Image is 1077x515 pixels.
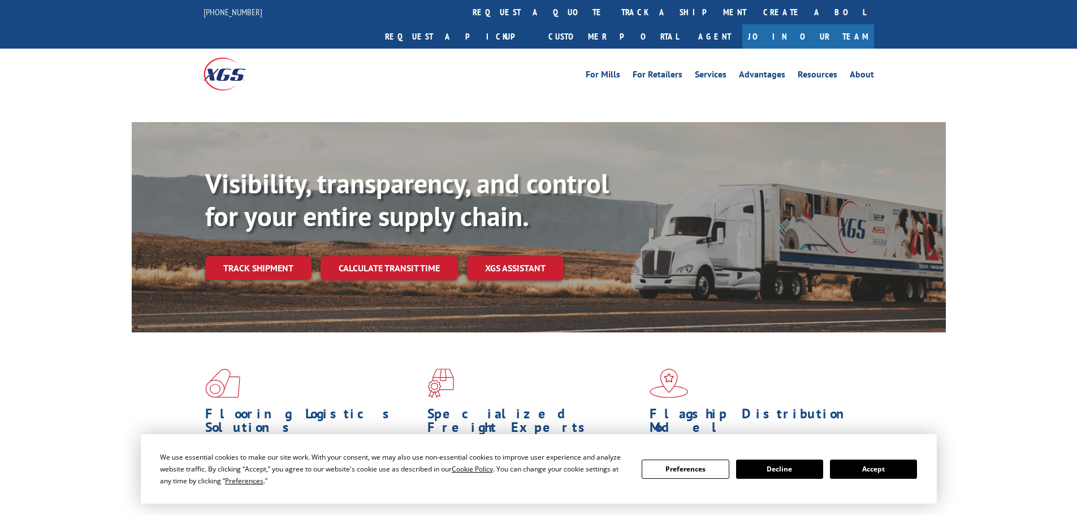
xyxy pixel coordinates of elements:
[225,476,263,486] span: Preferences
[742,24,874,49] a: Join Our Team
[850,70,874,83] a: About
[377,24,540,49] a: Request a pickup
[642,460,729,479] button: Preferences
[540,24,687,49] a: Customer Portal
[633,70,682,83] a: For Retailers
[452,464,493,474] span: Cookie Policy
[650,369,689,398] img: xgs-icon-flagship-distribution-model-red
[798,70,837,83] a: Resources
[141,434,937,504] div: Cookie Consent Prompt
[739,70,785,83] a: Advantages
[467,256,564,280] a: XGS ASSISTANT
[695,70,726,83] a: Services
[205,407,419,440] h1: Flooring Logistics Solutions
[586,70,620,83] a: For Mills
[321,256,458,280] a: Calculate transit time
[830,460,917,479] button: Accept
[204,6,262,18] a: [PHONE_NUMBER]
[427,407,641,440] h1: Specialized Freight Experts
[736,460,823,479] button: Decline
[205,166,609,233] b: Visibility, transparency, and control for your entire supply chain.
[427,369,454,398] img: xgs-icon-focused-on-flooring-red
[160,451,628,487] div: We use essential cookies to make our site work. With your consent, we may also use non-essential ...
[205,369,240,398] img: xgs-icon-total-supply-chain-intelligence-red
[650,407,863,440] h1: Flagship Distribution Model
[687,24,742,49] a: Agent
[205,256,312,280] a: Track shipment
